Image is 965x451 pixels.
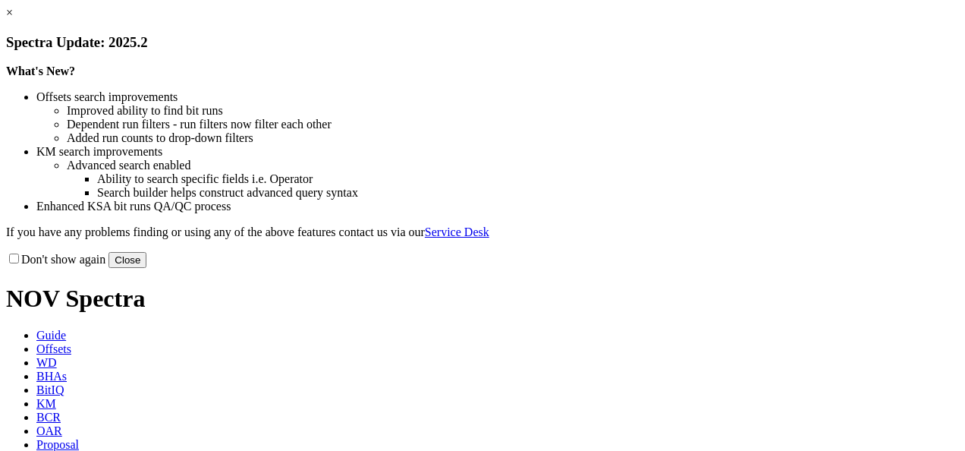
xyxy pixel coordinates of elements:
span: Guide [36,329,66,342]
button: Close [108,252,146,268]
h3: Spectra Update: 2025.2 [6,34,959,51]
label: Don't show again [6,253,105,266]
span: BitIQ [36,383,64,396]
span: Offsets [36,342,71,355]
li: Offsets search improvements [36,90,959,104]
a: Service Desk [425,225,489,238]
p: If you have any problems finding or using any of the above features contact us via our [6,225,959,239]
a: × [6,6,13,19]
li: Enhanced KSA bit runs QA/QC process [36,200,959,213]
li: Advanced search enabled [67,159,959,172]
h1: NOV Spectra [6,285,959,313]
li: Dependent run filters - run filters now filter each other [67,118,959,131]
span: Proposal [36,438,79,451]
span: BHAs [36,370,67,383]
li: KM search improvements [36,145,959,159]
span: BCR [36,411,61,424]
input: Don't show again [9,254,19,263]
strong: What's New? [6,65,75,77]
li: Ability to search specific fields i.e. Operator [97,172,959,186]
span: KM [36,397,56,410]
span: WD [36,356,57,369]
span: OAR [36,424,62,437]
li: Added run counts to drop-down filters [67,131,959,145]
li: Search builder helps construct advanced query syntax [97,186,959,200]
li: Improved ability to find bit runs [67,104,959,118]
